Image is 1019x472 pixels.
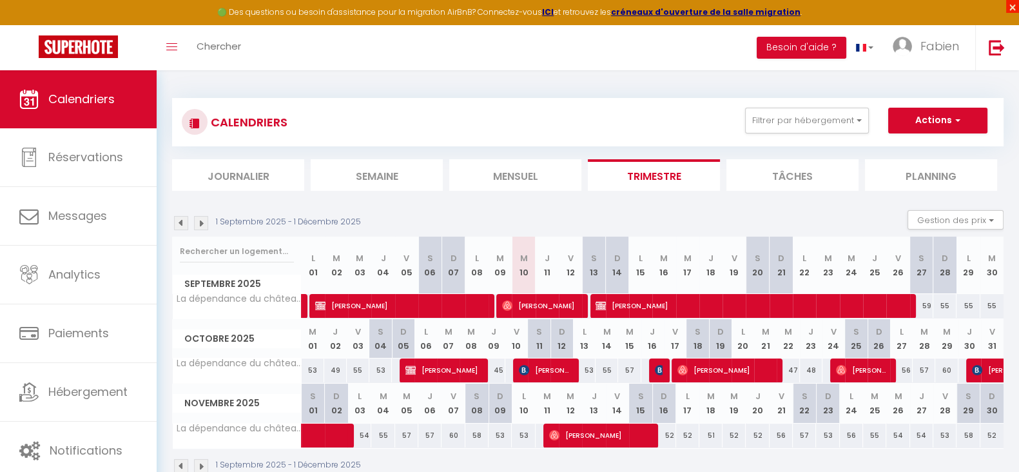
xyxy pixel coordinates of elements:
[723,424,746,447] div: 52
[48,208,107,224] span: Messages
[347,319,369,359] th: 03
[664,319,686,359] th: 17
[840,424,863,447] div: 56
[732,252,737,264] abbr: V
[778,390,784,402] abbr: V
[655,358,663,382] span: [PERSON_NAME]
[741,326,745,338] abbr: L
[816,384,839,423] th: 23
[381,252,386,264] abbr: J
[512,237,535,294] th: 10
[770,237,793,294] th: 21
[709,319,732,359] th: 19
[465,424,489,447] div: 58
[309,326,316,338] abbr: M
[358,390,362,402] abbr: L
[825,390,831,402] abbr: D
[988,252,996,264] abbr: M
[347,359,369,382] div: 55
[629,384,652,423] th: 15
[793,424,816,447] div: 57
[831,326,837,338] abbr: V
[543,390,551,402] abbr: M
[677,358,778,382] span: [PERSON_NAME]
[730,390,738,402] abbr: M
[956,294,980,318] div: 55
[755,252,761,264] abbr: S
[746,384,769,423] th: 20
[808,326,813,338] abbr: J
[611,6,801,17] a: créneaux d'ouverture de la salle migration
[324,319,347,359] th: 02
[910,424,933,447] div: 54
[888,108,987,133] button: Actions
[876,326,882,338] abbr: D
[726,159,859,191] li: Tâches
[315,293,485,318] span: [PERSON_NAME]
[618,359,641,382] div: 57
[489,384,512,423] th: 09
[497,390,503,402] abbr: D
[418,424,442,447] div: 57
[519,358,573,382] span: [PERSON_NAME]
[536,326,542,338] abbr: S
[800,359,822,382] div: 48
[324,359,347,382] div: 49
[48,91,115,107] span: Calendriers
[489,424,512,447] div: 53
[746,237,769,294] th: 20
[451,390,456,402] abbr: V
[793,384,816,423] th: 22
[348,237,371,294] th: 03
[762,326,770,338] abbr: M
[442,384,465,423] th: 07
[660,252,668,264] abbr: M
[872,252,877,264] abbr: J
[890,359,913,382] div: 56
[460,319,482,359] th: 08
[445,326,452,338] abbr: M
[380,390,387,402] abbr: M
[863,384,886,423] th: 25
[629,237,652,294] th: 15
[699,237,723,294] th: 18
[910,237,933,294] th: 27
[784,326,792,338] abbr: M
[491,326,496,338] abbr: J
[956,237,980,294] th: 29
[868,319,890,359] th: 26
[216,216,361,228] p: 1 Septembre 2025 - 1 Décembre 2025
[672,326,678,338] abbr: V
[467,326,475,338] abbr: M
[845,319,868,359] th: 25
[400,326,407,338] abbr: D
[919,390,924,402] abbr: J
[900,326,904,338] abbr: L
[684,252,692,264] abbr: M
[465,237,489,294] th: 08
[542,6,554,17] a: ICI
[427,390,432,402] abbr: J
[333,326,338,338] abbr: J
[865,159,997,191] li: Planning
[418,384,442,423] th: 06
[695,326,701,338] abbr: S
[890,319,913,359] th: 27
[451,252,457,264] abbr: D
[614,252,621,264] abbr: D
[395,384,418,423] th: 05
[863,237,886,294] th: 25
[886,384,909,423] th: 26
[652,424,675,447] div: 52
[496,252,504,264] abbr: M
[606,384,629,423] th: 14
[895,252,901,264] abbr: V
[652,384,675,423] th: 16
[311,252,315,264] abbr: L
[910,294,933,318] div: 59
[502,293,579,318] span: [PERSON_NAME]
[583,326,587,338] abbr: L
[942,390,948,402] abbr: V
[942,252,948,264] abbr: D
[596,293,905,318] span: [PERSON_NAME]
